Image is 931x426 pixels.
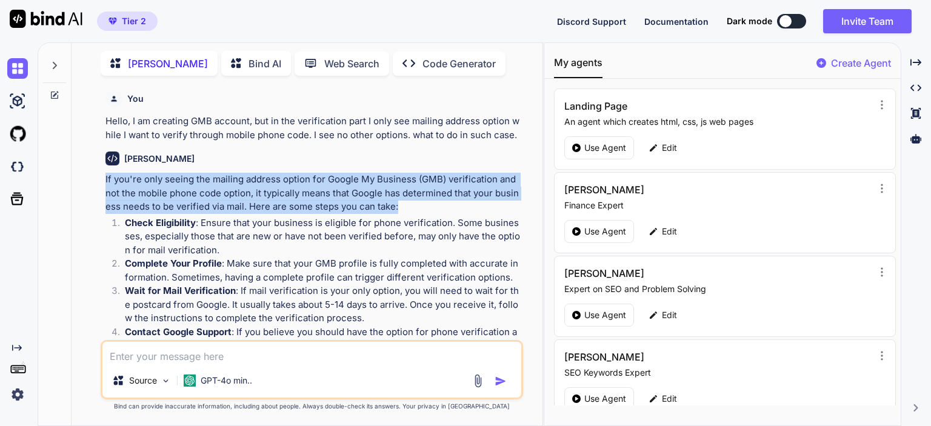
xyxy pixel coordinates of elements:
p: GPT-4o min.. [201,374,252,387]
button: My agents [554,55,602,78]
img: GPT-4o mini [184,374,196,387]
img: githubLight [7,124,28,144]
p: Code Generator [422,56,496,71]
img: Bind AI [10,10,82,28]
button: Documentation [644,15,709,28]
img: chat [7,58,28,79]
span: Discord Support [557,16,626,27]
h3: [PERSON_NAME] [564,266,779,281]
p: Create Agent [831,56,891,70]
h3: [PERSON_NAME] [564,182,779,197]
strong: Wait for Mail Verification [125,285,236,296]
p: Source [129,374,157,387]
p: Bind AI [249,56,281,71]
img: settings [7,384,28,405]
button: premiumTier 2 [97,12,158,31]
p: Expert on SEO and Problem Solving [564,283,872,295]
img: darkCloudIdeIcon [7,156,28,177]
p: Finance Expert [564,199,872,211]
p: If you're only seeing the mailing address option for Google My Business (GMB) verification and no... [105,173,521,214]
img: icon [495,375,507,387]
img: attachment [471,374,485,388]
p: Web Search [324,56,379,71]
p: : If you believe you should have the option for phone verification and it’s not appearing, you ca... [125,325,521,367]
strong: Check Eligibility [125,217,196,228]
h3: Landing Page [564,99,779,113]
p: Hello, I am creating GMB account, but in the verification part I only see mailing address option ... [105,115,521,142]
h3: [PERSON_NAME] [564,350,779,364]
img: ai-studio [7,91,28,111]
h6: [PERSON_NAME] [124,153,195,165]
p: Edit [662,393,677,405]
p: : Make sure that your GMB profile is fully completed with accurate information. Sometimes, having... [125,257,521,284]
strong: Contact Google Support [125,326,232,338]
p: Use Agent [584,393,626,405]
p: Use Agent [584,142,626,154]
button: Discord Support [557,15,626,28]
p: Edit [662,225,677,238]
p: Edit [662,142,677,154]
span: Documentation [644,16,709,27]
span: Dark mode [727,15,772,27]
img: Pick Models [161,376,171,386]
p: Bind can provide inaccurate information, including about people. Always double-check its answers.... [101,402,523,411]
img: premium [108,18,117,25]
p: [PERSON_NAME] [128,56,208,71]
p: SEO Keywords Expert [564,367,872,379]
p: : Ensure that your business is eligible for phone verification. Some businesses, especially those... [125,216,521,258]
span: Tier 2 [122,15,146,27]
p: An agent which creates html, css, js web pages [564,116,872,128]
h6: You [127,93,144,105]
button: Invite Team [823,9,912,33]
p: Edit [662,309,677,321]
p: : If mail verification is your only option, you will need to wait for the postcard from Google. I... [125,284,521,325]
strong: Complete Your Profile [125,258,222,269]
p: Use Agent [584,225,626,238]
p: Use Agent [584,309,626,321]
